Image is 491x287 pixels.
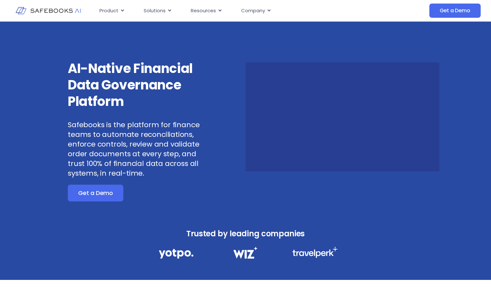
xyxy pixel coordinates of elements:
[191,7,216,15] span: Resources
[68,120,213,178] p: Safebooks is the platform for finance teams to automate reconciliations, enforce controls, review...
[145,227,347,240] h3: Trusted by leading companies
[241,7,265,15] span: Company
[94,5,373,17] nav: Menu
[440,7,470,14] span: Get a Demo
[230,247,261,259] img: Financial Data Governance 2
[99,7,118,15] span: Product
[68,60,213,110] h3: AI-Native Financial Data Governance Platform
[78,190,113,196] span: Get a Demo
[94,5,373,17] div: Menu Toggle
[292,247,338,258] img: Financial Data Governance 3
[144,7,166,15] span: Solutions
[68,185,123,201] a: Get a Demo
[159,247,193,261] img: Financial Data Governance 1
[429,4,481,18] a: Get a Demo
